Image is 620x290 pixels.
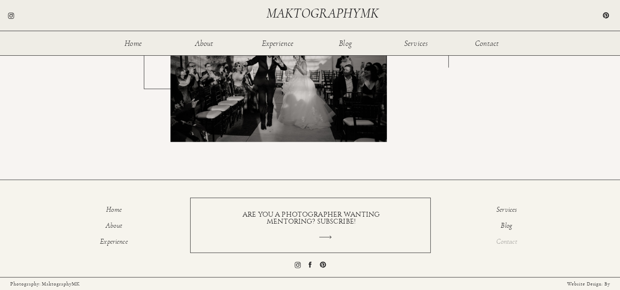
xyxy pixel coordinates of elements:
a: Experience [89,238,140,247]
a: Website Design: By [PERSON_NAME] [536,279,610,286]
a: About [191,39,218,46]
a: Contact [481,238,532,247]
a: Services [403,39,429,46]
a: Home [120,39,147,46]
a: Services [481,206,532,215]
a: maktographymk [266,7,382,20]
a: Contact [474,39,500,46]
a: Blog [481,222,532,231]
a: Blog [332,39,359,46]
a: Experience [261,39,294,46]
a: Home [89,206,140,215]
a: ARE YOU A PHOTOGRAPHER WANTING MENTORING? SUBSCRIBE! [238,211,385,217]
a: Photography: MaktographyMK [10,279,100,286]
a: About [89,222,140,231]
